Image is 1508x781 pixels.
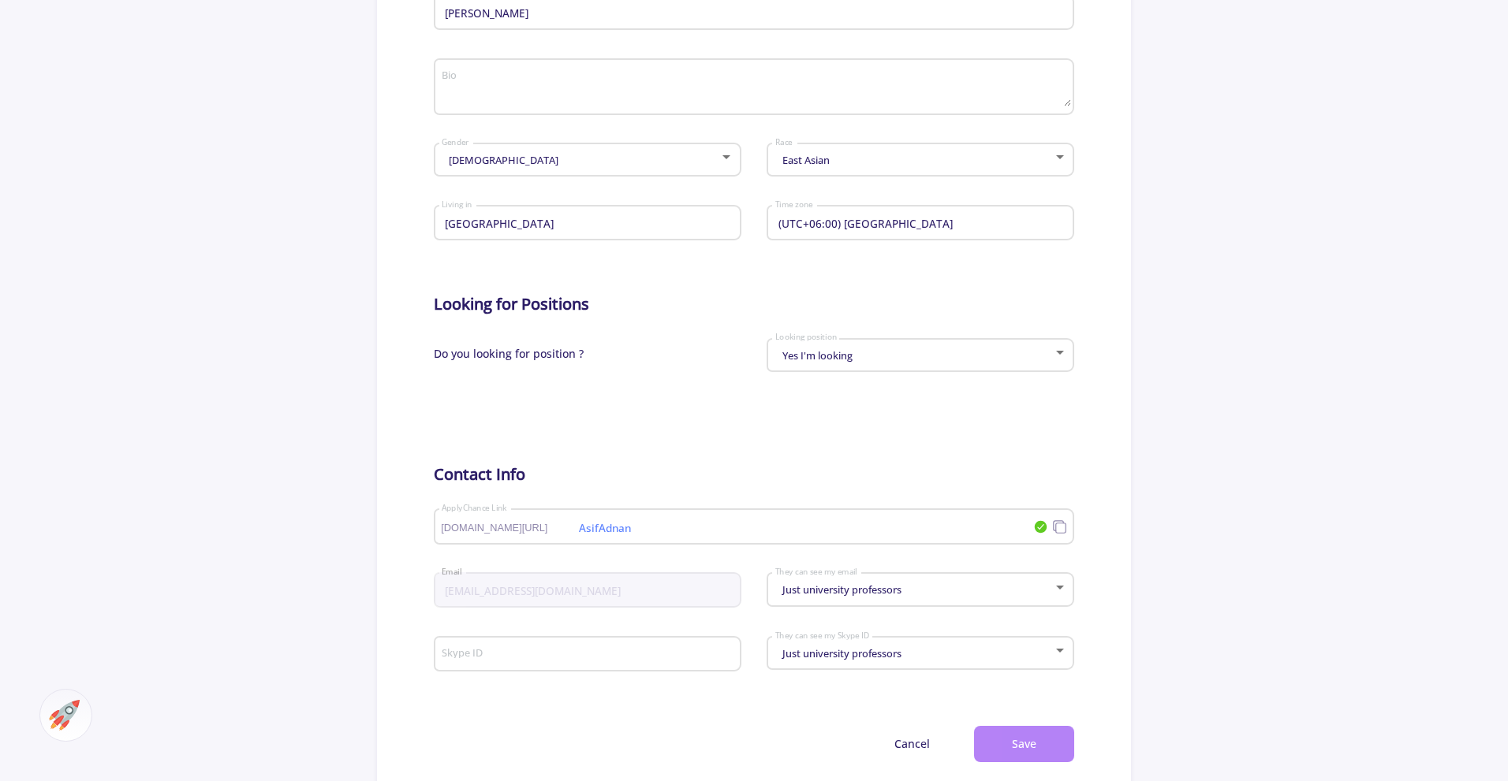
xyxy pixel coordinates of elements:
[434,465,1075,484] h5: Contact Info
[49,700,80,731] img: ac-market
[974,726,1074,763] button: Save
[778,582,901,597] span: Just university professors
[857,726,968,763] button: Cancel
[441,523,577,534] span: [DOMAIN_NAME][URL]
[434,295,1075,314] h5: Looking for Positions
[434,333,584,389] span: Do you looking for position ?
[778,153,830,167] span: East Asian
[445,153,558,167] span: [DEMOGRAPHIC_DATA]
[778,646,901,660] span: Just university professors
[778,348,853,363] span: Yes I'm looking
